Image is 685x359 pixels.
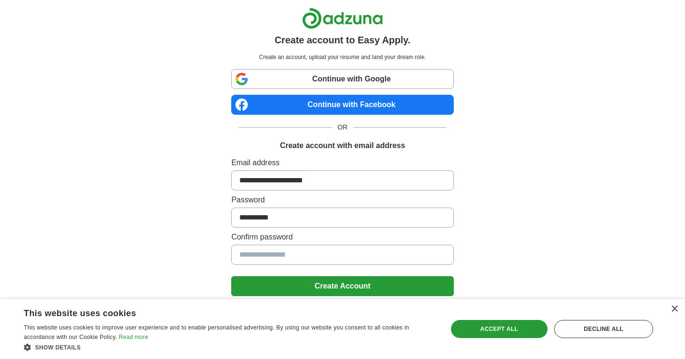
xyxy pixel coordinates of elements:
label: Confirm password [231,231,453,243]
span: This website uses cookies to improve user experience and to enable personalised advertising. By u... [24,324,409,340]
label: Password [231,194,453,206]
h1: Create account to Easy Apply. [274,33,411,47]
div: Decline all [554,320,653,338]
div: This website uses cookies [24,305,411,319]
div: Show details [24,342,435,352]
label: Email address [231,157,453,169]
div: Accept all [451,320,548,338]
button: Create Account [231,276,453,296]
p: Create an account, upload your resume and land your dream role. [233,53,451,61]
a: Continue with Google [231,69,453,89]
h1: Create account with email address [280,140,405,151]
span: Show details [35,344,81,351]
img: Adzuna logo [302,8,383,29]
a: Continue with Facebook [231,95,453,115]
div: Close [671,306,678,313]
span: OR [332,122,353,132]
a: Read more, opens a new window [119,334,148,340]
